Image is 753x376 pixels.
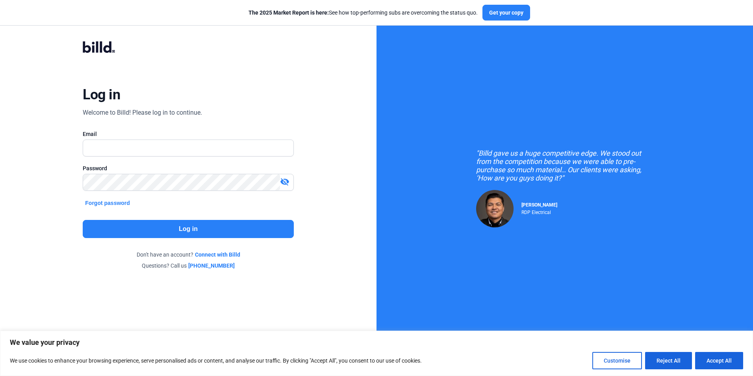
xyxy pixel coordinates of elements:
button: Accept All [695,352,743,369]
div: Questions? Call us [83,262,293,270]
div: Email [83,130,293,138]
a: [PHONE_NUMBER] [188,262,235,270]
button: Customise [592,352,642,369]
p: We use cookies to enhance your browsing experience, serve personalised ads or content, and analys... [10,356,422,365]
div: Log in [83,86,120,103]
div: Don't have an account? [83,251,293,259]
mat-icon: visibility_off [280,177,289,186]
span: [PERSON_NAME] [521,202,557,208]
div: RDP Electrical [521,208,557,215]
span: The 2025 Market Report is here: [249,9,329,16]
a: Connect with Billd [195,251,240,259]
button: Forgot password [83,199,132,207]
div: See how top-performing subs are overcoming the status quo. [249,9,478,17]
div: Welcome to Billd! Please log in to continue. [83,108,202,117]
div: "Billd gave us a huge competitive edge. We stood out from the competition because we were able to... [476,149,653,182]
div: Password [83,164,293,172]
button: Get your copy [482,5,530,20]
button: Reject All [645,352,692,369]
button: Log in [83,220,293,238]
p: We value your privacy [10,338,743,347]
img: Raul Pacheco [476,190,514,227]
